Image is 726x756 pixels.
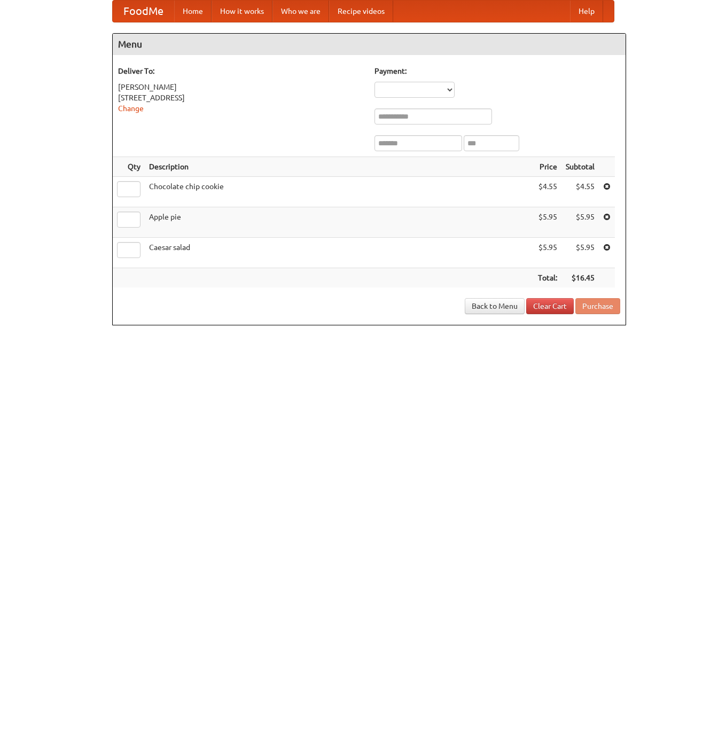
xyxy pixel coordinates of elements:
[212,1,272,22] a: How it works
[145,157,534,177] th: Description
[534,207,561,238] td: $5.95
[329,1,393,22] a: Recipe videos
[113,34,626,55] h4: Menu
[118,66,364,76] h5: Deliver To:
[145,238,534,268] td: Caesar salad
[534,177,561,207] td: $4.55
[570,1,603,22] a: Help
[118,92,364,103] div: [STREET_ADDRESS]
[113,157,145,177] th: Qty
[145,207,534,238] td: Apple pie
[526,298,574,314] a: Clear Cart
[575,298,620,314] button: Purchase
[174,1,212,22] a: Home
[534,268,561,288] th: Total:
[465,298,525,314] a: Back to Menu
[534,157,561,177] th: Price
[118,104,144,113] a: Change
[374,66,620,76] h5: Payment:
[113,1,174,22] a: FoodMe
[272,1,329,22] a: Who we are
[145,177,534,207] td: Chocolate chip cookie
[561,177,599,207] td: $4.55
[561,207,599,238] td: $5.95
[534,238,561,268] td: $5.95
[561,157,599,177] th: Subtotal
[561,268,599,288] th: $16.45
[118,82,364,92] div: [PERSON_NAME]
[561,238,599,268] td: $5.95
